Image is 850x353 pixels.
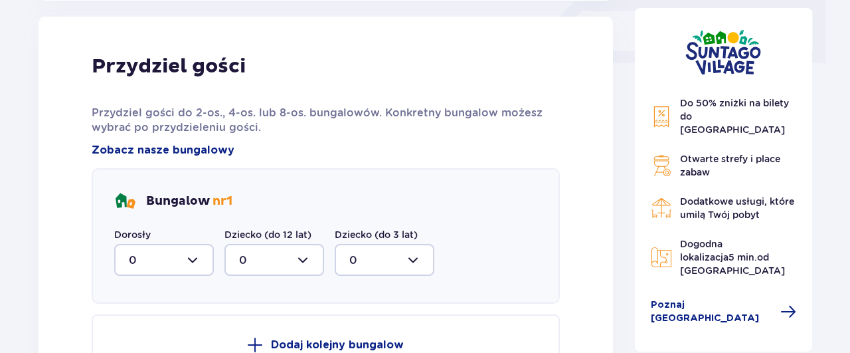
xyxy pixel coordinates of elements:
img: Suntago Village [685,29,761,75]
p: Przydziel gości [92,54,246,79]
img: Discount Icon [651,106,672,128]
img: Map Icon [651,247,672,268]
span: Poznaj [GEOGRAPHIC_DATA] [651,298,773,325]
span: 5 min. [728,252,757,263]
a: Poznaj [GEOGRAPHIC_DATA] [651,298,797,325]
p: Przydziel gości do 2-os., 4-os. lub 8-os. bungalowów. Konkretny bungalow możesz wybrać po przydzi... [92,106,560,135]
p: Dodaj kolejny bungalow [271,338,404,352]
a: Zobacz nasze bungalowy [92,143,234,158]
label: Dorosły [114,228,151,241]
span: nr 1 [212,193,232,209]
span: Do 50% zniżki na bilety do [GEOGRAPHIC_DATA] [680,98,789,135]
span: Otwarte strefy i place zabaw [680,154,780,177]
p: Bungalow [146,193,232,209]
span: Dodatkowe usługi, które umilą Twój pobyt [680,196,794,220]
span: Dogodna lokalizacja od [GEOGRAPHIC_DATA] [680,239,785,276]
label: Dziecko (do 3 lat) [335,228,418,241]
label: Dziecko (do 12 lat) [224,228,311,241]
img: bungalows Icon [114,191,135,212]
img: Grill Icon [651,155,672,176]
img: Restaurant Icon [651,197,672,219]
